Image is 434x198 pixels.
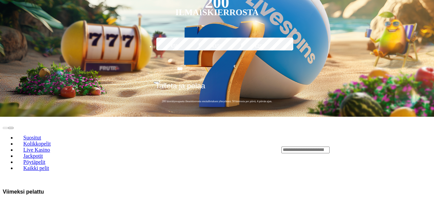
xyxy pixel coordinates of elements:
[8,127,14,129] button: next slide
[21,153,46,159] span: Jackpotit
[175,8,259,17] div: Ilmaiskierrosta
[156,82,205,95] span: Talleta ja pelaa
[159,79,161,83] span: €
[3,123,268,177] nav: Lobby
[154,100,281,103] span: 200 kierrätysvapaata ilmaiskierrosta ensitalletuksen yhteydessä. 50 kierrosta per päivä, 4 päivän...
[21,141,54,147] span: Kolikkopelit
[3,117,431,183] header: Lobby
[3,127,8,129] button: prev slide
[16,145,57,155] a: Live Kasino
[21,147,53,153] span: Live Kasino
[21,135,44,140] span: Suositut
[16,139,58,149] a: Kolikkopelit
[239,37,279,56] label: €250
[281,147,330,153] input: Search
[16,151,50,161] a: Jackpotit
[21,165,52,171] span: Kaikki pelit
[3,189,44,195] h3: Viimeksi pelattu
[234,63,236,70] span: €
[154,81,281,95] button: Talleta ja pelaa
[155,37,195,56] label: €50
[197,37,237,56] label: €150
[16,133,48,143] a: Suositut
[16,157,52,167] a: Pöytäpelit
[21,159,48,165] span: Pöytäpelit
